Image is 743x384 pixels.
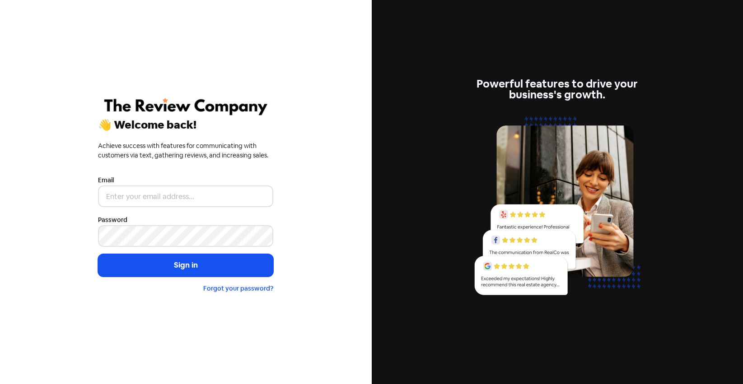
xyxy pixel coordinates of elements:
[470,79,645,100] div: Powerful features to drive your business's growth.
[98,215,127,225] label: Password
[98,141,273,160] div: Achieve success with features for communicating with customers via text, gathering reviews, and i...
[203,284,273,292] a: Forgot your password?
[98,254,273,277] button: Sign in
[98,120,273,130] div: 👋 Welcome back!
[470,111,645,305] img: reviews
[98,176,114,185] label: Email
[98,185,273,207] input: Enter your email address...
